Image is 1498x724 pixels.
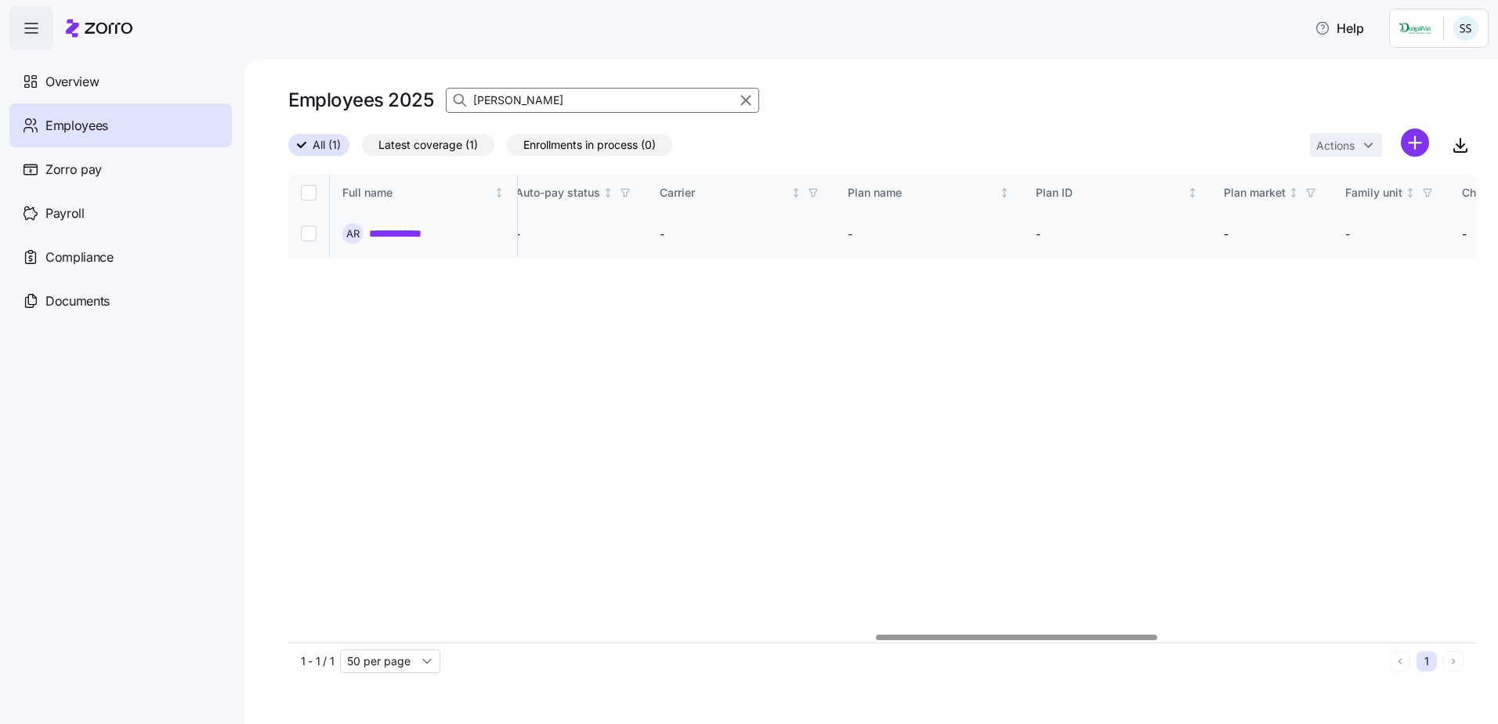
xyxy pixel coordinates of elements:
div: Plan name [848,184,997,201]
span: Zorro pay [45,160,102,179]
button: 1 [1417,651,1437,672]
a: Documents [9,279,232,323]
td: - [503,211,647,258]
span: - [1345,226,1350,242]
th: Plan marketNot sorted [1211,175,1333,211]
span: - [848,226,852,242]
span: Documents [45,291,110,311]
a: Overview [9,60,232,103]
a: Employees [9,103,232,147]
div: Plan ID [1036,184,1185,201]
a: Zorro pay [9,147,232,191]
th: Family unitNot sorted [1333,175,1449,211]
button: Next page [1443,651,1464,672]
th: Plan IDNot sorted [1023,175,1211,211]
input: Select all records [301,185,317,201]
div: Auto-pay status [516,184,600,201]
td: - [1211,211,1333,258]
span: Help [1315,19,1364,38]
a: Compliance [9,235,232,279]
button: Help [1302,13,1377,44]
div: Not sorted [1288,187,1299,198]
div: Not sorted [602,187,613,198]
div: Not sorted [1187,187,1198,198]
div: Carrier [660,184,788,201]
img: b3a65cbeab486ed89755b86cd886e362 [1453,16,1478,41]
span: Payroll [45,204,85,223]
img: Employer logo [1399,19,1431,38]
span: Compliance [45,248,114,267]
span: Employees [45,116,108,136]
div: Not sorted [1405,187,1416,198]
div: Full name [342,184,491,201]
span: 1 - 1 / 1 [301,653,334,669]
button: Previous page [1390,651,1410,672]
span: Overview [45,72,99,92]
div: Not sorted [999,187,1010,198]
span: - [1036,226,1040,242]
th: Plan nameNot sorted [835,175,1023,211]
span: Actions [1316,140,1355,151]
a: Payroll [9,191,232,235]
div: Plan market [1224,184,1286,201]
span: - [660,226,664,242]
th: CarrierNot sorted [647,175,835,211]
span: A R [346,229,360,239]
div: Family unit [1345,184,1402,201]
svg: add icon [1401,129,1429,157]
span: Enrollments in process (0) [523,135,656,155]
h1: Employees 2025 [288,88,433,112]
div: Not sorted [494,187,505,198]
input: Search Employees [446,88,759,113]
span: All (1) [313,135,341,155]
input: Select record 1 [301,226,317,241]
div: Not sorted [791,187,801,198]
th: Full nameNot sorted [330,175,518,211]
th: Auto-pay statusNot sorted [503,175,647,211]
button: Actions [1310,133,1382,157]
span: Latest coverage (1) [378,135,478,155]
